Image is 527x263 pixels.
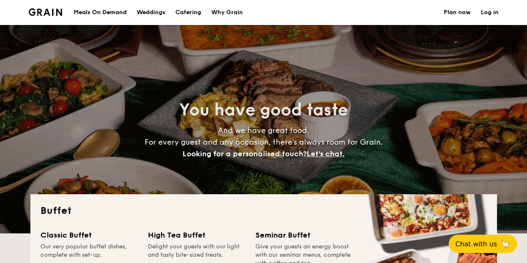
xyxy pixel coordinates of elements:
a: Logotype [29,8,62,16]
div: High Tea Buffet [148,229,245,241]
img: Grain [29,8,62,16]
div: Seminar Buffet [255,229,353,241]
span: Looking for a personalised touch? [182,149,307,158]
button: Chat with us🦙 [449,235,517,253]
div: Classic Buffet [40,229,138,241]
span: You have good taste [179,100,348,120]
span: Let's chat. [307,149,345,158]
span: And we have great food. For every guest and any occasion, there’s always room for Grain. [145,126,383,158]
span: 🦙 [500,239,510,249]
span: Chat with us [455,240,497,248]
h2: Buffet [40,204,487,218]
